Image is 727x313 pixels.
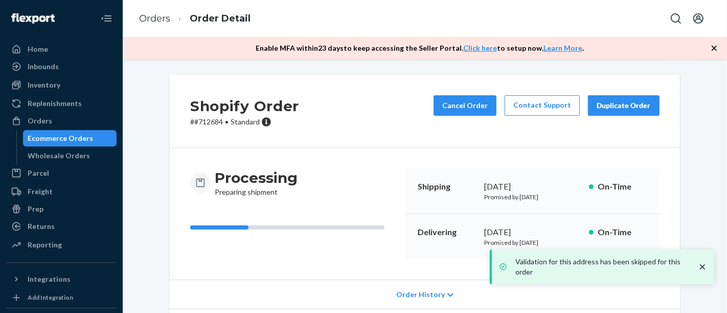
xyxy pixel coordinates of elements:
[190,117,299,127] p: # #712684
[28,116,52,126] div: Orders
[28,221,55,232] div: Returns
[515,257,687,277] p: Validation for this address has been skipped for this order
[418,181,476,193] p: Shipping
[190,13,251,24] a: Order Detail
[28,80,60,90] div: Inventory
[6,41,117,57] a: Home
[131,4,259,34] ol: breadcrumbs
[543,44,582,52] a: Learn More
[463,44,497,52] a: Click here
[688,8,709,29] button: Open account menu
[6,237,117,253] a: Reporting
[215,169,298,197] div: Preparing shipment
[6,271,117,287] button: Integrations
[28,240,62,250] div: Reporting
[588,95,660,116] button: Duplicate Order
[231,117,260,126] span: Standard
[139,13,170,24] a: Orders
[598,226,647,238] p: On-Time
[6,77,117,93] a: Inventory
[190,95,299,117] h2: Shopify Order
[6,58,117,75] a: Inbounds
[418,226,476,238] p: Delivering
[28,168,49,178] div: Parcel
[598,181,647,193] p: On-Time
[215,169,298,187] h3: Processing
[28,151,90,161] div: Wholesale Orders
[23,130,117,147] a: Ecommerce Orders
[28,274,71,284] div: Integrations
[6,291,117,304] a: Add Integration
[505,95,580,116] a: Contact Support
[6,95,117,112] a: Replenishments
[484,238,581,247] p: Promised by [DATE]
[28,186,53,197] div: Freight
[225,117,229,126] span: •
[484,193,581,201] p: Promised by [DATE]
[6,183,117,200] a: Freight
[6,218,117,235] a: Returns
[28,98,82,109] div: Replenishments
[28,204,43,214] div: Prep
[6,113,117,129] a: Orders
[666,8,686,29] button: Open Search Box
[96,8,117,29] button: Close Navigation
[28,61,59,72] div: Inbounds
[28,293,73,302] div: Add Integration
[484,226,581,238] div: [DATE]
[28,133,94,143] div: Ecommerce Orders
[597,100,651,111] div: Duplicate Order
[28,44,48,54] div: Home
[434,95,496,116] button: Cancel Order
[697,262,708,272] svg: close toast
[256,43,584,53] p: Enable MFA within 23 days to keep accessing the Seller Portal. to setup now. .
[396,289,445,300] span: Order History
[6,201,117,217] a: Prep
[484,181,581,193] div: [DATE]
[6,165,117,181] a: Parcel
[11,13,55,24] img: Flexport logo
[23,148,117,164] a: Wholesale Orders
